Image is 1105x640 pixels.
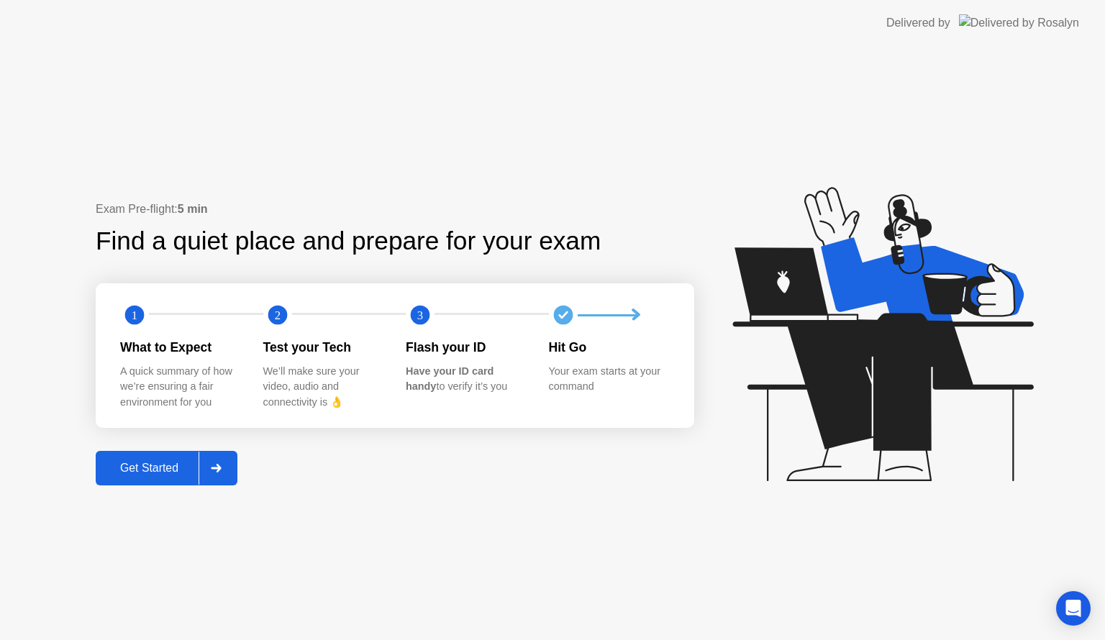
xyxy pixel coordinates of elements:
div: to verify it’s you [406,364,526,395]
div: Open Intercom Messenger [1056,591,1091,626]
img: Delivered by Rosalyn [959,14,1079,31]
div: Your exam starts at your command [549,364,669,395]
div: Find a quiet place and prepare for your exam [96,222,603,260]
div: Hit Go [549,338,669,357]
div: Test your Tech [263,338,383,357]
div: Exam Pre-flight: [96,201,694,218]
div: Get Started [100,462,199,475]
div: What to Expect [120,338,240,357]
text: 1 [132,308,137,322]
b: 5 min [178,203,208,215]
div: We’ll make sure your video, audio and connectivity is 👌 [263,364,383,411]
text: 2 [274,308,280,322]
text: 3 [417,308,423,322]
div: Flash your ID [406,338,526,357]
div: Delivered by [886,14,950,32]
button: Get Started [96,451,237,485]
div: A quick summary of how we’re ensuring a fair environment for you [120,364,240,411]
b: Have your ID card handy [406,365,494,393]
